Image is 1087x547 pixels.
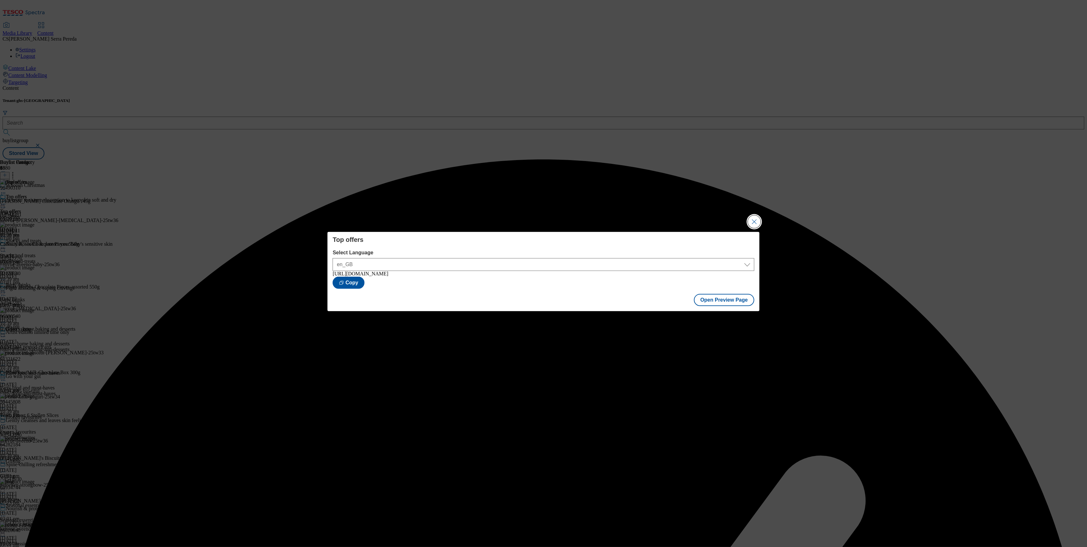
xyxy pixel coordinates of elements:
h4: Top offers [333,236,754,243]
div: [URL][DOMAIN_NAME] [333,271,754,277]
div: Modal [328,232,759,311]
label: Select Language [333,250,754,256]
button: Copy [333,277,365,289]
button: Open Preview Page [694,294,754,306]
button: Close Modal [748,215,761,228]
